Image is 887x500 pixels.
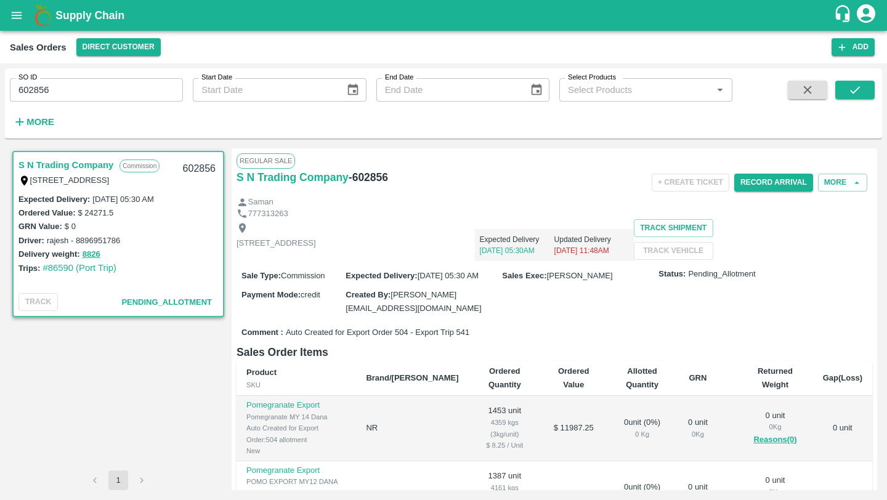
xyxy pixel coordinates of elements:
[349,169,388,186] h6: - 602856
[833,4,855,26] div: customer-support
[18,264,40,273] label: Trips:
[568,73,616,83] label: Select Products
[47,236,120,245] label: rajesh - 8896951786
[246,476,346,487] div: POMO EXPORT MY12 DANA
[563,82,708,98] input: Select Products
[525,78,548,102] button: Choose date
[855,2,877,28] div: account of current user
[18,157,113,173] a: S N Trading Company
[832,38,875,56] button: Add
[479,417,531,440] div: 4359 kgs (3kg/unit)
[26,117,54,127] strong: More
[10,111,57,132] button: More
[237,169,349,186] a: S N Trading Company
[547,271,613,280] span: [PERSON_NAME]
[237,153,295,168] span: Regular Sale
[689,373,707,382] b: GRN
[83,248,100,262] button: 8826
[634,219,713,237] button: Track Shipment
[418,271,479,280] span: [DATE] 05:30 AM
[301,290,320,299] span: credit
[712,82,728,98] button: Open
[558,366,589,389] b: Ordered Value
[480,245,554,256] p: [DATE] 05:30AM
[341,78,365,102] button: Choose date
[248,208,288,220] p: 777313263
[469,396,541,461] td: 1453 unit
[385,73,413,83] label: End Date
[65,222,76,231] label: $ 0
[376,78,520,102] input: End Date
[241,271,281,280] label: Sale Type :
[818,174,867,192] button: More
[688,417,708,440] div: 0 unit
[237,238,316,249] p: [STREET_ADDRESS]
[747,433,803,447] button: Reasons(0)
[246,465,346,477] p: Pomegranate Export
[617,429,668,440] div: 0 Kg
[237,344,872,361] h6: Sales Order Items
[119,159,160,172] p: Commission
[823,373,862,382] b: Gap(Loss)
[554,234,629,245] p: Updated Delivery
[758,366,793,389] b: Returned Weight
[201,73,232,83] label: Start Date
[617,417,668,440] div: 0 unit ( 0 %)
[10,78,183,102] input: Enter SO ID
[747,486,803,498] div: 0 Kg
[286,327,469,339] span: Auto Created for Export Order 504 - Export Trip 541
[246,379,346,390] div: SKU
[246,422,346,445] div: Auto Created for Export Order:504 allotment
[658,268,686,280] label: Status:
[241,327,283,339] label: Comment :
[2,1,31,30] button: open drawer
[83,470,153,490] nav: pagination navigation
[626,366,658,389] b: Allotted Quantity
[554,245,629,256] p: [DATE] 11:48AM
[92,195,153,204] label: [DATE] 05:30 AM
[248,196,273,208] p: Saman
[241,290,301,299] label: Payment Mode :
[18,222,62,231] label: GRN Value:
[10,39,67,55] div: Sales Orders
[281,271,325,280] span: Commission
[18,195,90,204] label: Expected Delivery :
[479,440,531,451] div: $ 8.25 / Unit
[18,236,44,245] label: Driver:
[246,445,346,456] div: New
[688,268,755,280] span: Pending_Allotment
[246,368,277,377] b: Product
[176,155,223,183] div: 602856
[43,263,116,273] a: #86590 (Port Trip)
[480,234,554,245] p: Expected Delivery
[31,3,55,28] img: logo
[193,78,336,102] input: Start Date
[488,366,521,389] b: Ordered Quantity
[18,73,37,83] label: SO ID
[346,290,391,299] label: Created By :
[688,429,708,440] div: 0 Kg
[813,396,872,461] td: 0 unit
[734,174,813,192] button: Record Arrival
[246,411,346,422] div: Pomegranate MY 14 Dana
[366,373,458,382] b: Brand/[PERSON_NAME]
[55,9,124,22] b: Supply Chain
[502,271,546,280] label: Sales Exec :
[18,249,80,259] label: Delivery weight:
[108,470,128,490] button: page 1
[76,38,161,56] button: Select DC
[541,396,607,461] td: $ 11987.25
[78,208,113,217] label: $ 24271.5
[346,290,481,313] span: [PERSON_NAME][EMAIL_ADDRESS][DOMAIN_NAME]
[346,271,417,280] label: Expected Delivery :
[747,410,803,447] div: 0 unit
[18,208,75,217] label: Ordered Value:
[30,175,110,185] label: [STREET_ADDRESS]
[246,400,346,411] p: Pomegranate Export
[356,396,468,461] td: NR
[121,297,212,307] span: Pending_Allotment
[55,7,833,24] a: Supply Chain
[747,421,803,432] div: 0 Kg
